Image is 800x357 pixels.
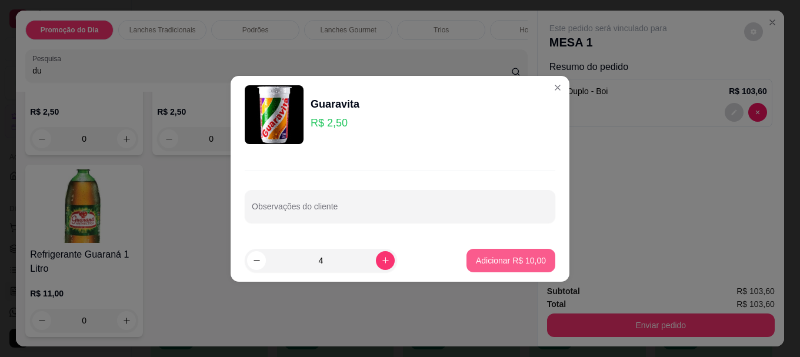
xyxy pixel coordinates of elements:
input: Observações do cliente [252,205,548,217]
p: Adicionar R$ 10,00 [476,255,546,266]
img: product-image [245,85,304,144]
button: Close [548,78,567,97]
div: Guaravita [311,96,359,112]
button: Adicionar R$ 10,00 [466,249,555,272]
button: increase-product-quantity [376,251,395,270]
button: decrease-product-quantity [247,251,266,270]
p: R$ 2,50 [311,115,359,131]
